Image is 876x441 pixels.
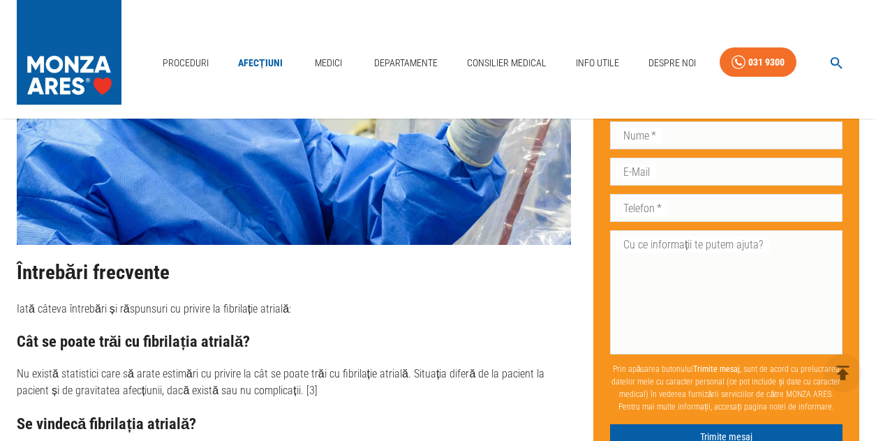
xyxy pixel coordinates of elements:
h3: Se vindecă fibrilația atrială? [17,415,571,433]
h2: Întrebări frecvente [17,262,571,284]
h3: Cât se poate trăi cu fibrilația atrială? [17,333,571,350]
a: Info Utile [570,49,625,77]
a: Afecțiuni [232,49,288,77]
a: 031 9300 [720,47,796,77]
div: 031 9300 [748,54,785,71]
p: Prin apăsarea butonului , sunt de acord cu prelucrarea datelor mele cu caracter personal (ce pot ... [610,357,842,419]
button: delete [824,354,862,392]
p: Nu există statistici care să arate estimări cu privire la cât se poate trăi cu fibrilație atrială... [17,366,571,399]
a: Despre Noi [643,49,701,77]
b: Trimite mesaj [693,364,740,374]
p: Iată câteva întrebări și răspunsuri cu privire la fibrilație atrială: [17,301,571,317]
a: Departamente [369,49,443,77]
a: Proceduri [157,49,214,77]
a: Consilier Medical [461,49,552,77]
a: Medici [306,49,351,77]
